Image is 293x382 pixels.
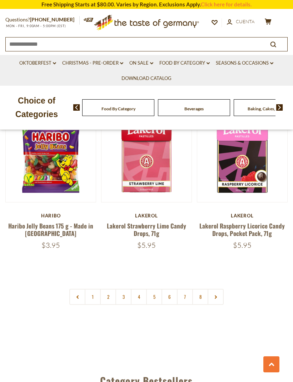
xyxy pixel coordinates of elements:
[100,289,116,305] a: 2
[19,59,56,67] a: Oktoberfest
[101,213,192,218] div: Lakerol
[5,15,80,24] p: Questions?
[8,221,93,238] a: Haribo Jelly Beans 175 g - Made in [GEOGRAPHIC_DATA]
[101,106,135,111] a: Food By Category
[115,289,131,305] a: 3
[216,59,273,67] a: Seasons & Occasions
[197,112,287,202] img: Lakerol Raspberry Licorice Candy Drops, Pocket Pack, 71g
[233,241,252,250] span: $5.95
[121,75,172,82] a: Download Catalog
[146,289,162,305] a: 5
[276,104,283,111] img: next arrow
[107,221,186,238] a: Lakerol Strawberry Lime Candy Drops, 71g
[5,213,96,218] div: Haribo
[131,289,147,305] a: 4
[6,112,96,202] img: Haribo Jelly Beans 175 g - Made in Germany
[177,289,193,305] a: 7
[5,24,66,28] span: MON - FRI, 9:00AM - 5:00PM (EST)
[129,59,153,67] a: On Sale
[30,16,74,22] a: [PHONE_NUMBER]
[137,241,156,250] span: $5.95
[201,1,252,7] a: Click here for details.
[227,18,254,26] a: Cuenta
[192,289,208,305] a: 8
[248,106,292,111] a: Baking, Cakes, Desserts
[159,59,210,67] a: Food By Category
[41,241,60,250] span: $3.95
[162,289,178,305] a: 6
[85,289,101,305] a: 1
[73,104,80,111] img: previous arrow
[199,221,285,238] a: Lakerol Raspberry Licorice Candy Drops, Pocket Pack, 71g
[184,106,204,111] a: Beverages
[62,59,123,67] a: Christmas - PRE-ORDER
[197,213,288,218] div: Lakerol
[236,19,254,24] span: Cuenta
[101,112,192,202] img: Lakerol Strawberry Lime Candy Drops, 71g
